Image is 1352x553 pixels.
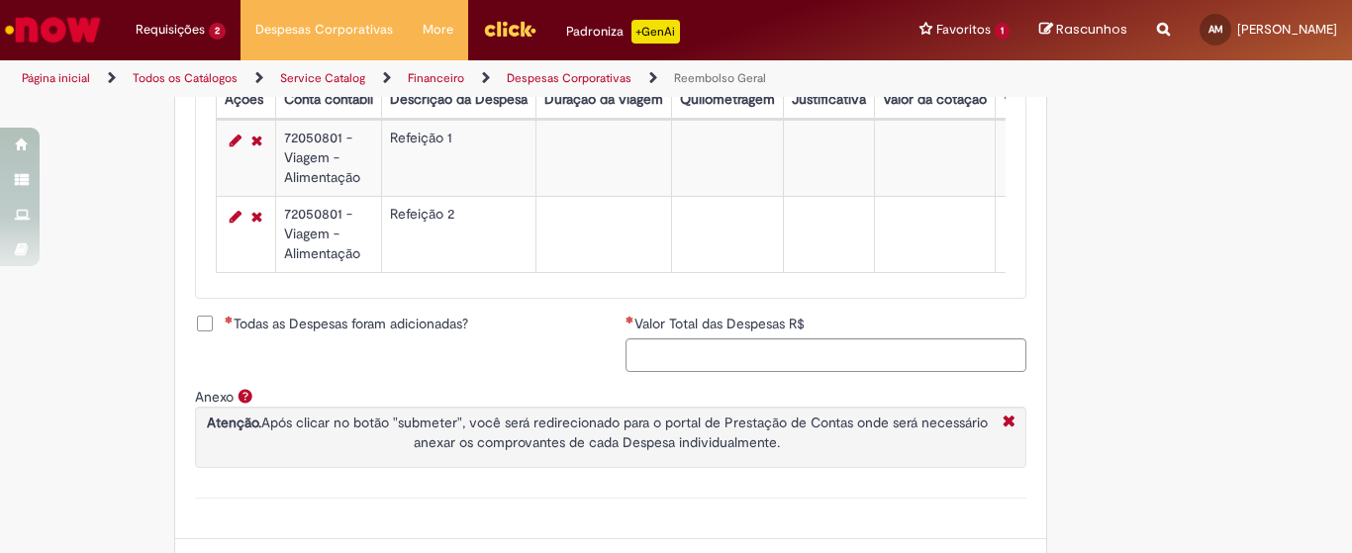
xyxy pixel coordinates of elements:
th: Conta contábil [275,81,381,118]
span: Valor Total das Despesas R$ [634,315,809,332]
a: Financeiro [408,70,464,86]
span: Rascunhos [1056,20,1127,39]
p: +GenAi [631,20,680,44]
ul: Trilhas de página [15,60,887,97]
a: Service Catalog [280,70,365,86]
th: Justificativa [783,81,874,118]
a: Página inicial [22,70,90,86]
span: AM [1208,23,1223,36]
td: 72050801 - Viagem - Alimentação [275,120,381,196]
label: Anexo [195,388,234,406]
a: Todos os Catálogos [133,70,238,86]
td: Refeição 2 [381,196,535,272]
th: Quilometragem [671,81,783,118]
a: Remover linha 2 [246,205,267,229]
th: Duração da viagem [535,81,671,118]
div: Padroniza [566,20,680,44]
span: Necessários [225,316,234,323]
span: Requisições [136,20,205,40]
a: Rascunhos [1039,21,1127,40]
strong: Atenção. [207,414,261,431]
p: Após clicar no botão "submeter", você será redirecionado para o portal de Prestação de Contas ond... [201,413,993,452]
img: ServiceNow [2,10,104,49]
span: More [423,20,453,40]
a: Reembolso Geral [674,70,766,86]
th: Descrição da Despesa [381,81,535,118]
span: 2 [209,23,226,40]
i: Fechar More information Por anexo [998,413,1020,433]
td: 72050801 - Viagem - Alimentação [275,196,381,272]
a: Editar Linha 1 [225,129,246,152]
span: Necessários [626,316,634,323]
th: Valor por Litro [995,81,1100,118]
th: Valor da cotação [874,81,995,118]
a: Remover linha 1 [246,129,267,152]
a: Despesas Corporativas [507,70,631,86]
input: Valor Total das Despesas R$ [626,338,1026,372]
span: 1 [995,23,1010,40]
span: Despesas Corporativas [255,20,393,40]
a: Editar Linha 2 [225,205,246,229]
span: [PERSON_NAME] [1237,21,1337,38]
th: Ações [216,81,275,118]
img: click_logo_yellow_360x200.png [483,14,536,44]
span: Todas as Despesas foram adicionadas? [225,314,468,333]
td: Refeição 1 [381,120,535,196]
span: Ajuda para Anexo [234,388,257,404]
span: Favoritos [936,20,991,40]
